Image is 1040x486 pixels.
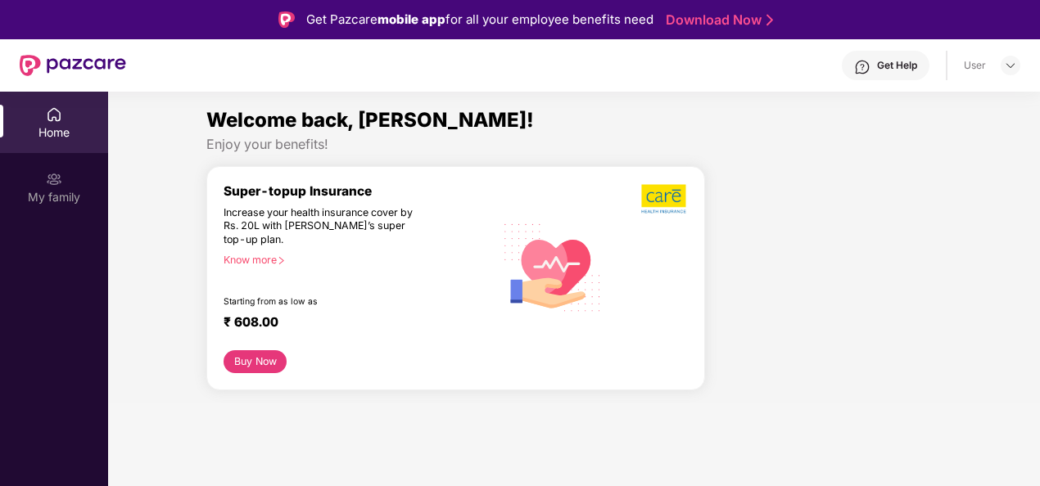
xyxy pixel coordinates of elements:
[766,11,773,29] img: Stroke
[46,171,62,187] img: svg+xml;base64,PHN2ZyB3aWR0aD0iMjAiIGhlaWdodD0iMjAiIHZpZXdCb3g9IjAgMCAyMCAyMCIgZmlsbD0ibm9uZSIgeG...
[224,206,424,247] div: Increase your health insurance cover by Rs. 20L with [PERSON_NAME]’s super top-up plan.
[224,350,287,373] button: Buy Now
[964,59,986,72] div: User
[224,183,495,199] div: Super-topup Insurance
[224,314,478,334] div: ₹ 608.00
[224,254,485,265] div: Know more
[641,183,688,214] img: b5dec4f62d2307b9de63beb79f102df3.png
[224,296,425,308] div: Starting from as low as
[495,208,611,326] img: svg+xml;base64,PHN2ZyB4bWxucz0iaHR0cDovL3d3dy53My5vcmcvMjAwMC9zdmciIHhtbG5zOnhsaW5rPSJodHRwOi8vd3...
[278,11,295,28] img: Logo
[206,136,942,153] div: Enjoy your benefits!
[378,11,445,27] strong: mobile app
[1004,59,1017,72] img: svg+xml;base64,PHN2ZyBpZD0iRHJvcGRvd24tMzJ4MzIiIHhtbG5zPSJodHRwOi8vd3d3LnczLm9yZy8yMDAwL3N2ZyIgd2...
[306,10,653,29] div: Get Pazcare for all your employee benefits need
[206,108,534,132] span: Welcome back, [PERSON_NAME]!
[20,55,126,76] img: New Pazcare Logo
[877,59,917,72] div: Get Help
[277,256,286,265] span: right
[666,11,768,29] a: Download Now
[46,106,62,123] img: svg+xml;base64,PHN2ZyBpZD0iSG9tZSIgeG1sbnM9Imh0dHA6Ly93d3cudzMub3JnLzIwMDAvc3ZnIiB3aWR0aD0iMjAiIG...
[854,59,870,75] img: svg+xml;base64,PHN2ZyBpZD0iSGVscC0zMngzMiIgeG1sbnM9Imh0dHA6Ly93d3cudzMub3JnLzIwMDAvc3ZnIiB3aWR0aD...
